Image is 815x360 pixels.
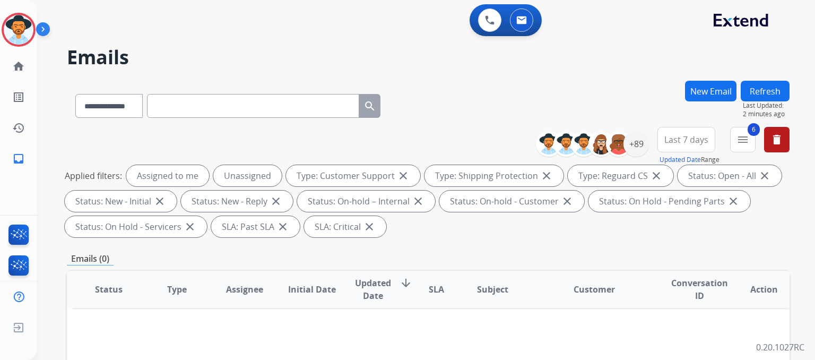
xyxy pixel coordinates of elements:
mat-icon: close [540,169,553,182]
div: Status: On Hold - Servicers [65,216,207,237]
div: Status: New - Reply [181,191,293,212]
span: Conversation ID [671,277,728,302]
mat-icon: close [397,169,410,182]
span: Subject [477,283,508,296]
img: avatar [4,15,33,45]
mat-icon: menu [736,133,749,146]
div: Status: On-hold - Customer [439,191,584,212]
span: Last 7 days [664,138,708,142]
span: Status [95,283,123,296]
span: 2 minutes ago [743,110,790,118]
mat-icon: arrow_downward [400,277,412,289]
div: Type: Reguard CS [568,165,673,186]
mat-icon: close [412,195,424,208]
span: Range [660,155,719,164]
mat-icon: delete [770,133,783,146]
mat-icon: close [184,220,196,233]
div: Status: On-hold – Internal [297,191,435,212]
div: Type: Shipping Protection [424,165,563,186]
div: Assigned to me [126,165,209,186]
mat-icon: close [758,169,771,182]
mat-icon: inbox [12,152,25,165]
mat-icon: close [727,195,740,208]
div: Status: Open - All [678,165,782,186]
span: 6 [748,123,760,136]
mat-icon: list_alt [12,91,25,104]
div: Type: Customer Support [286,165,420,186]
span: Type [167,283,187,296]
button: New Email [685,81,736,101]
span: Assignee [226,283,263,296]
span: Initial Date [288,283,336,296]
mat-icon: close [363,220,376,233]
span: Updated Date [355,277,391,302]
h2: Emails [67,47,790,68]
p: Applied filters: [65,169,122,182]
span: SLA [429,283,444,296]
mat-icon: close [561,195,574,208]
div: Status: New - Initial [65,191,177,212]
div: SLA: Critical [304,216,386,237]
div: Status: On Hold - Pending Parts [588,191,750,212]
mat-icon: history [12,122,25,134]
mat-icon: close [276,220,289,233]
button: Last 7 days [657,127,715,152]
mat-icon: home [12,60,25,73]
button: 6 [730,127,756,152]
th: Action [722,271,790,308]
button: Updated Date [660,156,701,164]
div: +89 [623,131,649,157]
div: SLA: Past SLA [211,216,300,237]
mat-icon: close [270,195,282,208]
div: Unassigned [213,165,282,186]
p: 0.20.1027RC [756,341,804,354]
mat-icon: search [363,100,376,113]
mat-icon: close [153,195,166,208]
mat-icon: close [650,169,663,182]
p: Emails (0) [67,252,114,265]
button: Refresh [741,81,790,101]
span: Last Updated: [743,101,790,110]
span: Customer [574,283,615,296]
